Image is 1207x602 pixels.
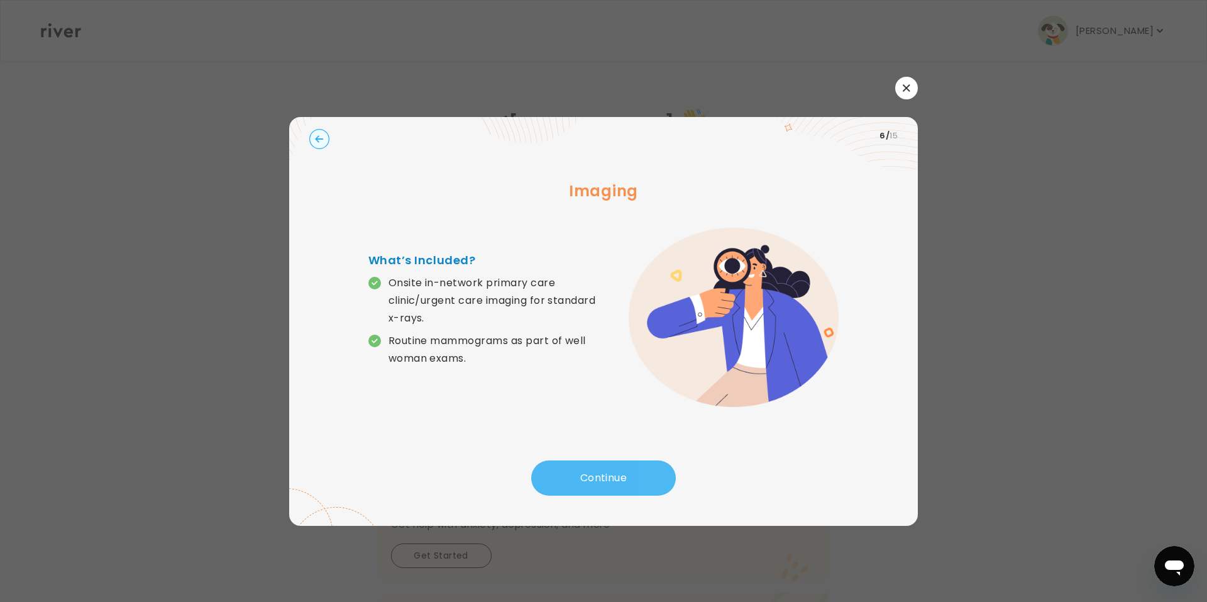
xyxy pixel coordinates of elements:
img: error graphic [629,228,839,408]
p: Routine mammograms as part of well woman exams. [389,332,603,367]
h3: Imaging [309,180,898,203]
button: Continue [531,460,676,496]
iframe: Button to launch messaging window [1154,546,1194,586]
p: Onsite in-network primary care clinic/urgent care imaging for standard x-rays. [389,274,603,327]
h4: What’s Included? [368,252,603,269]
